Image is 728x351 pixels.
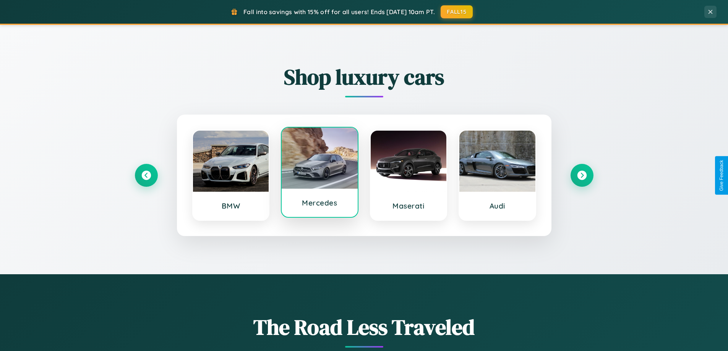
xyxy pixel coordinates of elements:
[135,312,593,342] h1: The Road Less Traveled
[378,201,439,210] h3: Maserati
[201,201,261,210] h3: BMW
[719,160,724,191] div: Give Feedback
[135,62,593,92] h2: Shop luxury cars
[289,198,350,207] h3: Mercedes
[467,201,528,210] h3: Audi
[243,8,435,16] span: Fall into savings with 15% off for all users! Ends [DATE] 10am PT.
[441,5,473,18] button: FALL15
